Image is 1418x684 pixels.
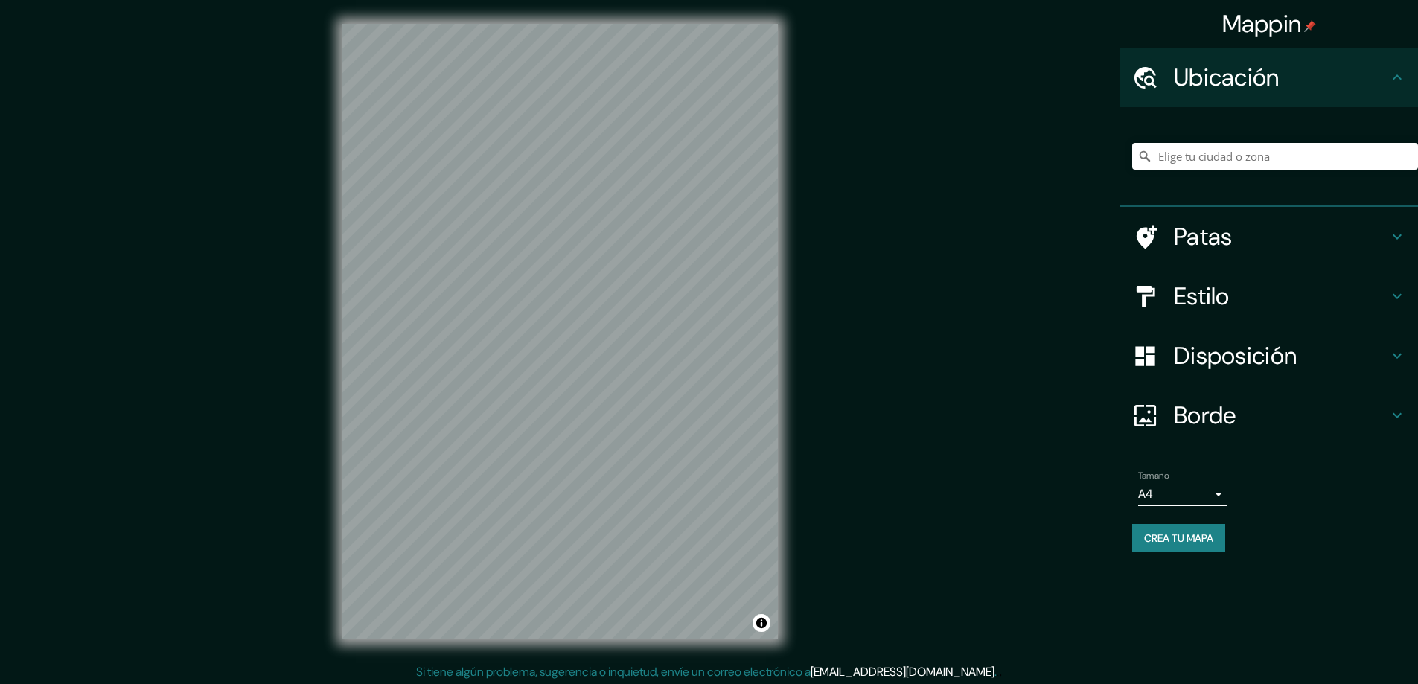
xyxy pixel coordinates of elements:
[1120,48,1418,107] div: Ubicación
[1174,400,1236,431] font: Borde
[1174,62,1280,93] font: Ubicación
[999,663,1002,680] font: .
[1138,482,1227,506] div: A4
[416,664,811,680] font: Si tiene algún problema, sugerencia o inquietud, envíe un correo electrónico a
[1174,281,1230,312] font: Estilo
[1174,340,1297,371] font: Disposición
[1120,207,1418,266] div: Patas
[811,664,994,680] a: [EMAIL_ADDRESS][DOMAIN_NAME]
[1132,143,1418,170] input: Elige tu ciudad o zona
[1174,221,1233,252] font: Patas
[1144,531,1213,545] font: Crea tu mapa
[1132,524,1225,552] button: Crea tu mapa
[1138,486,1153,502] font: A4
[1120,266,1418,326] div: Estilo
[994,664,997,680] font: .
[1120,326,1418,386] div: Disposición
[342,24,778,639] canvas: Mapa
[997,663,999,680] font: .
[1222,8,1302,39] font: Mappin
[1120,386,1418,445] div: Borde
[753,614,770,632] button: Activar o desactivar atribución
[1304,20,1316,32] img: pin-icon.png
[1138,470,1169,482] font: Tamaño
